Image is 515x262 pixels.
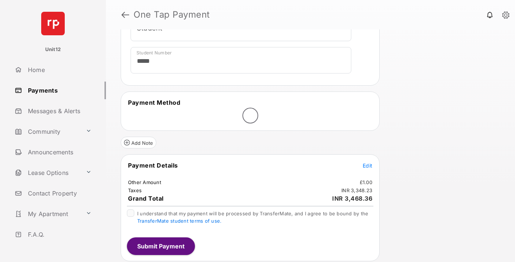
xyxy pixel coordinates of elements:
span: Grand Total [128,195,164,202]
span: Payment Details [128,162,178,169]
a: F.A.Q. [12,226,106,243]
a: Community [12,123,83,140]
button: Add Note [121,137,156,148]
a: Contact Property [12,184,106,202]
td: £1.00 [359,179,373,186]
img: svg+xml;base64,PHN2ZyB4bWxucz0iaHR0cDovL3d3dy53My5vcmcvMjAwMC9zdmciIHdpZHRoPSI2NCIgaGVpZ2h0PSI2NC... [41,12,65,35]
p: Unit12 [45,46,61,53]
a: TransferMate student terms of use. [137,218,221,224]
a: Home [12,61,106,79]
a: Payments [12,82,106,99]
a: Lease Options [12,164,83,182]
span: I understand that my payment will be processed by TransferMate, and I agree to be bound by the [137,211,368,224]
a: My Apartment [12,205,83,223]
button: Submit Payment [127,237,195,255]
a: Messages & Alerts [12,102,106,120]
td: Other Amount [128,179,161,186]
td: INR 3,348.23 [341,187,373,194]
span: INR 3,468.36 [332,195,372,202]
strong: One Tap Payment [134,10,210,19]
span: Payment Method [128,99,180,106]
a: Announcements [12,143,106,161]
td: Taxes [128,187,142,194]
button: Edit [363,162,372,169]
